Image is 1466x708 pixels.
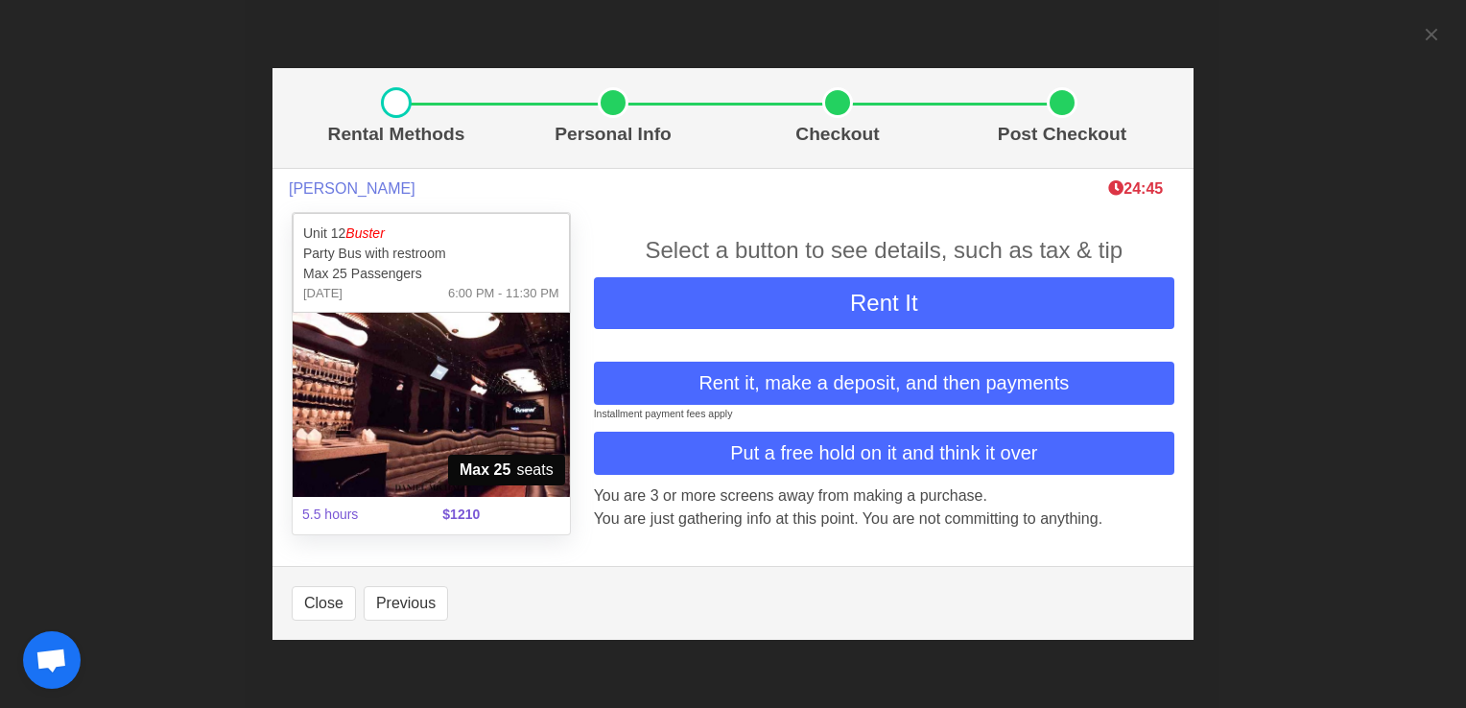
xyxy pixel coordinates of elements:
p: Unit 12 [303,224,559,244]
p: Max 25 Passengers [303,264,559,284]
span: Rent It [850,290,918,316]
p: Rental Methods [299,121,493,149]
span: The clock is ticking ⁠— this timer shows how long we'll hold this limo during checkout. If time r... [1108,180,1163,197]
strong: Max 25 [460,459,510,482]
em: Buster [345,225,384,241]
p: You are just gathering info at this point. You are not committing to anything. [594,507,1174,531]
span: Put a free hold on it and think it over [730,438,1037,467]
img: 12%2002.jpg [293,313,570,497]
div: Select a button to see details, such as tax & tip [594,233,1174,268]
p: Personal Info [508,121,718,149]
b: 24:45 [1108,180,1163,197]
p: You are 3 or more screens away from making a purchase. [594,484,1174,507]
p: Party Bus with restroom [303,244,559,264]
button: Close [292,586,356,621]
p: Checkout [733,121,942,149]
p: Post Checkout [958,121,1167,149]
small: Installment payment fees apply [594,408,733,419]
span: 6:00 PM - 11:30 PM [448,284,559,303]
button: Rent It [594,277,1174,329]
span: seats [448,455,565,485]
span: [PERSON_NAME] [289,179,415,198]
button: Previous [364,586,448,621]
span: [DATE] [303,284,343,303]
div: Open chat [23,631,81,689]
span: 5.5 hours [291,493,431,536]
button: Rent it, make a deposit, and then payments [594,362,1174,405]
button: Put a free hold on it and think it over [594,432,1174,475]
span: Rent it, make a deposit, and then payments [698,368,1069,397]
